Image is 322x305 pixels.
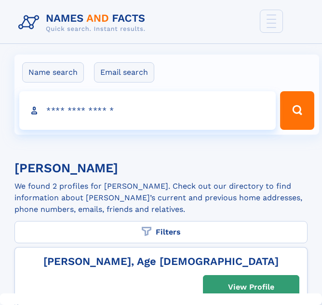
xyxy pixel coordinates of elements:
a: View Profile [203,276,299,299]
button: Search Button [280,91,314,130]
input: search input [19,91,276,130]
div: We found 2 profiles for [PERSON_NAME]. Check out our directory to find information about [PERSON_... [14,180,308,219]
img: Logo Names and Facts [14,10,153,36]
label: Filters [14,221,308,243]
label: Name search [22,62,84,83]
h1: [PERSON_NAME] [14,162,298,174]
a: [PERSON_NAME], Age [DEMOGRAPHIC_DATA] [43,255,279,267]
div: View Profile [228,276,274,298]
label: Email search [94,62,154,83]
